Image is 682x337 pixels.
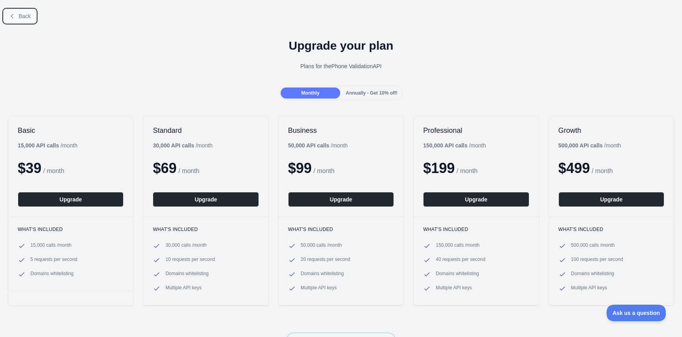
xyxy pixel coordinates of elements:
span: $ 99 [288,160,312,176]
h2: Standard [153,126,259,135]
span: $ 199 [423,160,455,176]
b: 50,000 API calls [288,142,330,149]
h2: Professional [423,126,529,135]
iframe: Toggle Customer Support [607,305,666,321]
div: / month [423,142,486,149]
b: 150,000 API calls [423,142,467,149]
h2: Business [288,126,394,135]
div: / month [288,142,348,149]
